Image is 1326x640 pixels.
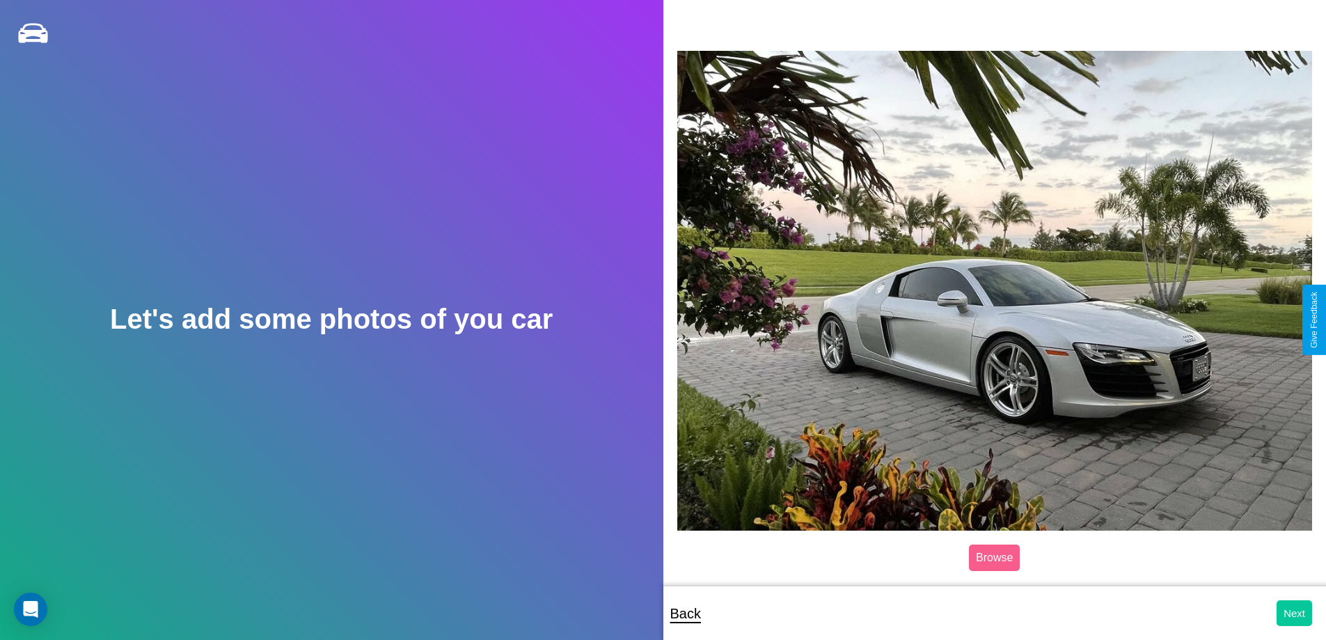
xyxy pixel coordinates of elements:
[670,601,701,626] p: Back
[1277,600,1312,626] button: Next
[14,593,47,626] div: Open Intercom Messenger
[110,304,553,335] h2: Let's add some photos of you car
[969,545,1020,571] label: Browse
[677,51,1313,530] img: posted
[1309,292,1319,348] div: Give Feedback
